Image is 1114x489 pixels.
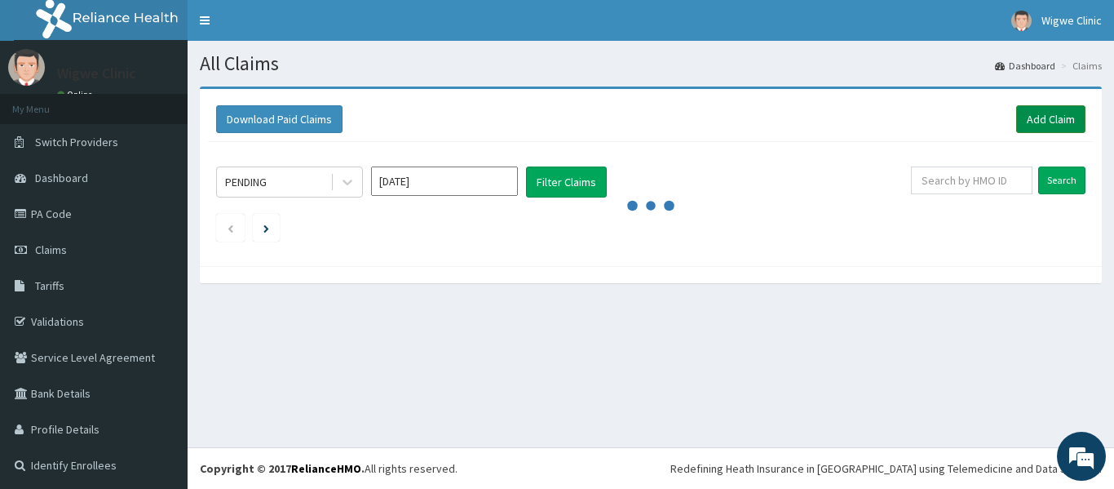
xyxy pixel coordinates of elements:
[57,89,96,100] a: Online
[200,461,365,476] strong: Copyright © 2017 .
[1016,105,1085,133] a: Add Claim
[35,171,88,185] span: Dashboard
[526,167,607,198] button: Filter Claims
[200,53,1102,74] h1: All Claims
[35,278,64,293] span: Tariffs
[1011,11,1032,31] img: User Image
[35,135,118,149] span: Switch Providers
[911,167,1032,194] input: Search by HMO ID
[1038,167,1085,194] input: Search
[371,167,518,196] input: Select Month and Year
[188,447,1114,489] footer: All rights reserved.
[227,220,234,235] a: Previous page
[670,460,1102,477] div: Redefining Heath Insurance in [GEOGRAPHIC_DATA] using Telemedicine and Data Science!
[57,66,136,81] p: Wigwe Clinic
[8,49,45,86] img: User Image
[1041,13,1102,28] span: Wigwe Clinic
[626,181,675,230] svg: audio-loading
[35,242,67,257] span: Claims
[263,220,269,235] a: Next page
[225,174,267,190] div: PENDING
[1057,59,1102,73] li: Claims
[291,461,361,476] a: RelianceHMO
[216,105,343,133] button: Download Paid Claims
[995,59,1055,73] a: Dashboard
